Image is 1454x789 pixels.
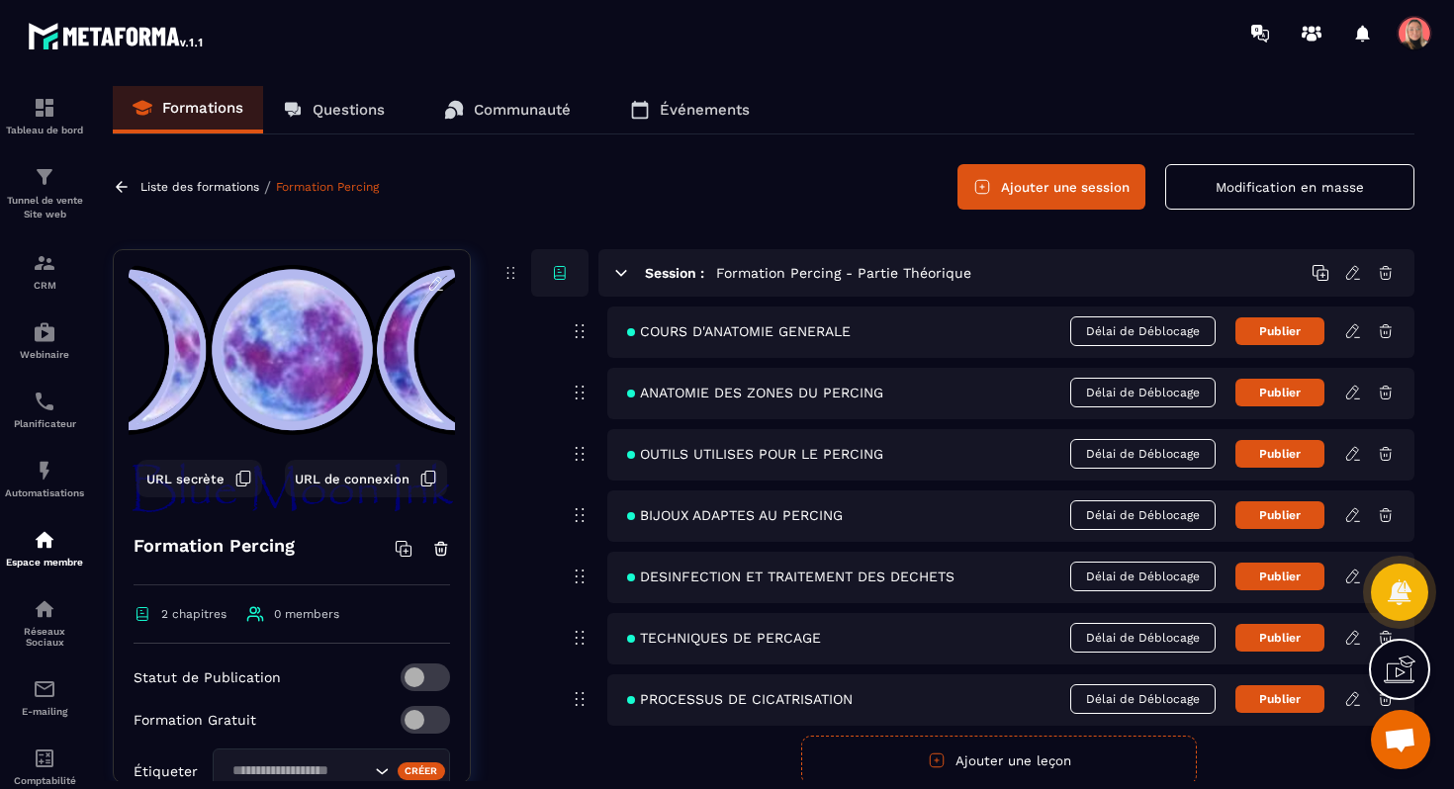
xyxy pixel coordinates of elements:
img: automations [33,459,56,482]
button: Publier [1235,317,1324,345]
a: automationsautomationsWebinaire [5,306,84,375]
span: Délai de Déblocage [1070,378,1216,407]
a: Questions [263,86,405,133]
button: Publier [1235,501,1324,529]
span: URL secrète [146,472,225,486]
span: BIJOUX ADAPTES AU PERCING [627,507,843,523]
p: Webinaire [5,349,84,360]
button: URL secrète [136,460,262,497]
p: Étiqueter [134,763,198,779]
span: URL de connexion [295,472,409,486]
img: social-network [33,597,56,621]
button: Ajouter une leçon [801,736,1197,785]
img: automations [33,320,56,344]
h6: Session : [645,265,704,281]
a: automationsautomationsEspace membre [5,513,84,582]
button: Publier [1235,563,1324,590]
div: Créer [398,762,446,780]
p: Automatisations [5,487,84,498]
a: schedulerschedulerPlanificateur [5,375,84,444]
a: emailemailE-mailing [5,662,84,732]
img: formation [33,165,56,189]
input: Search for option [226,760,370,782]
span: / [264,178,271,197]
p: Comptabilité [5,775,84,786]
span: 2 chapitres [161,607,227,621]
p: Statut de Publication [134,669,281,685]
p: Formation Gratuit [134,712,256,728]
div: Ouvrir le chat [1371,710,1430,769]
p: Formations [162,99,243,117]
img: email [33,677,56,701]
button: Publier [1235,379,1324,406]
span: Délai de Déblocage [1070,684,1216,714]
a: formationformationCRM [5,236,84,306]
img: background [129,265,455,512]
img: formation [33,96,56,120]
button: Publier [1235,440,1324,468]
span: ANATOMIE DES ZONES DU PERCING [627,385,883,400]
span: COURS D'ANATOMIE GENERALE [627,323,851,339]
a: Formation Percing [276,180,379,194]
a: Événements [610,86,770,133]
p: Espace membre [5,557,84,568]
span: Délai de Déblocage [1070,623,1216,653]
span: TECHNIQUES DE PERCAGE [627,630,821,646]
a: formationformationTunnel de vente Site web [5,150,84,236]
img: automations [33,528,56,552]
img: scheduler [33,390,56,413]
h4: Formation Percing [134,532,295,560]
span: Délai de Déblocage [1070,500,1216,530]
a: automationsautomationsAutomatisations [5,444,84,513]
span: DESINFECTION ET TRAITEMENT DES DECHETS [627,569,954,584]
img: accountant [33,746,56,770]
p: Planificateur [5,418,84,429]
p: Tableau de bord [5,125,84,135]
img: logo [28,18,206,53]
button: Ajouter une session [957,164,1145,210]
span: Délai de Déblocage [1070,562,1216,591]
p: Tunnel de vente Site web [5,194,84,221]
p: E-mailing [5,706,84,717]
img: formation [33,251,56,275]
span: PROCESSUS DE CICATRISATION [627,691,853,707]
a: social-networksocial-networkRéseaux Sociaux [5,582,84,662]
button: URL de connexion [285,460,447,497]
a: formationformationTableau de bord [5,81,84,150]
p: Communauté [474,101,571,119]
p: CRM [5,280,84,291]
span: Délai de Déblocage [1070,316,1216,346]
p: Événements [660,101,750,119]
a: Formations [113,86,263,133]
a: Liste des formations [140,180,259,194]
p: Réseaux Sociaux [5,626,84,648]
span: 0 members [274,607,339,621]
button: Modification en masse [1165,164,1414,210]
button: Publier [1235,624,1324,652]
a: Communauté [424,86,591,133]
p: Questions [313,101,385,119]
span: Délai de Déblocage [1070,439,1216,469]
h5: Formation Percing - Partie Théorique [716,263,971,283]
button: Publier [1235,685,1324,713]
span: OUTILS UTILISES POUR LE PERCING [627,446,883,462]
